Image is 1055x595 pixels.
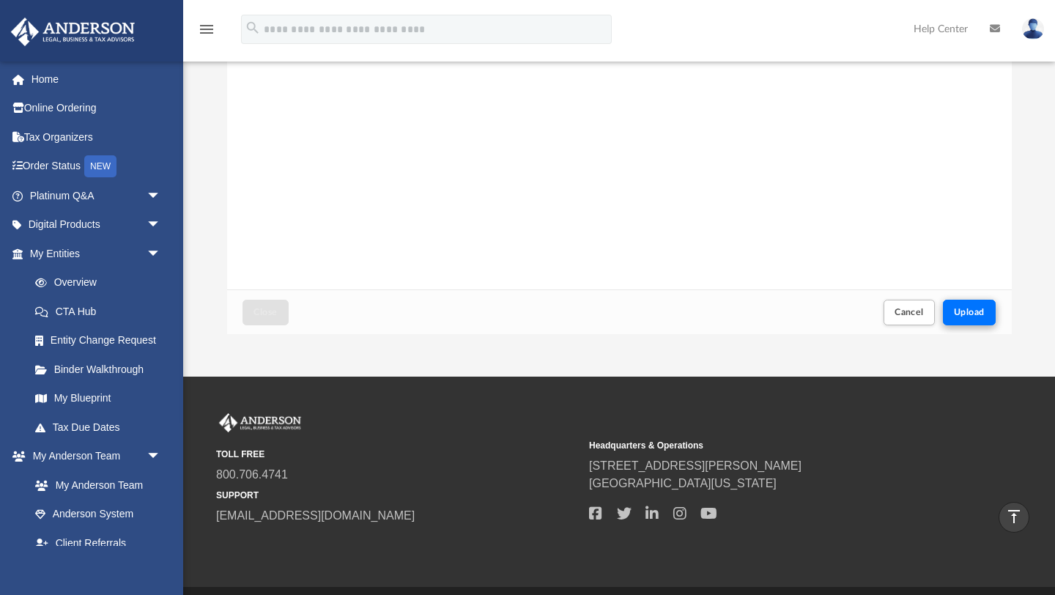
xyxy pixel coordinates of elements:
[21,470,169,500] a: My Anderson Team
[884,300,935,325] button: Cancel
[216,448,579,461] small: TOLL FREE
[10,64,183,94] a: Home
[10,210,183,240] a: Digital Productsarrow_drop_down
[943,300,996,325] button: Upload
[253,308,277,317] span: Close
[21,355,183,384] a: Binder Walkthrough
[84,155,116,177] div: NEW
[7,18,139,46] img: Anderson Advisors Platinum Portal
[10,181,183,210] a: Platinum Q&Aarrow_drop_down
[10,152,183,182] a: Order StatusNEW
[216,509,415,522] a: [EMAIL_ADDRESS][DOMAIN_NAME]
[198,28,215,38] a: menu
[21,297,183,326] a: CTA Hub
[147,181,176,211] span: arrow_drop_down
[216,489,579,502] small: SUPPORT
[1022,18,1044,40] img: User Pic
[895,308,924,317] span: Cancel
[216,413,304,432] img: Anderson Advisors Platinum Portal
[10,442,176,471] a: My Anderson Teamarrow_drop_down
[243,300,288,325] button: Close
[21,268,183,297] a: Overview
[21,528,176,558] a: Client Referrals
[1005,508,1023,525] i: vertical_align_top
[147,442,176,472] span: arrow_drop_down
[21,413,183,442] a: Tax Due Dates
[21,500,176,529] a: Anderson System
[21,384,176,413] a: My Blueprint
[589,439,952,452] small: Headquarters & Operations
[245,20,261,36] i: search
[21,326,183,355] a: Entity Change Request
[589,477,777,489] a: [GEOGRAPHIC_DATA][US_STATE]
[954,308,985,317] span: Upload
[216,468,288,481] a: 800.706.4741
[10,94,183,123] a: Online Ordering
[147,239,176,269] span: arrow_drop_down
[147,210,176,240] span: arrow_drop_down
[198,21,215,38] i: menu
[999,502,1029,533] a: vertical_align_top
[10,122,183,152] a: Tax Organizers
[589,459,802,472] a: [STREET_ADDRESS][PERSON_NAME]
[10,239,183,268] a: My Entitiesarrow_drop_down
